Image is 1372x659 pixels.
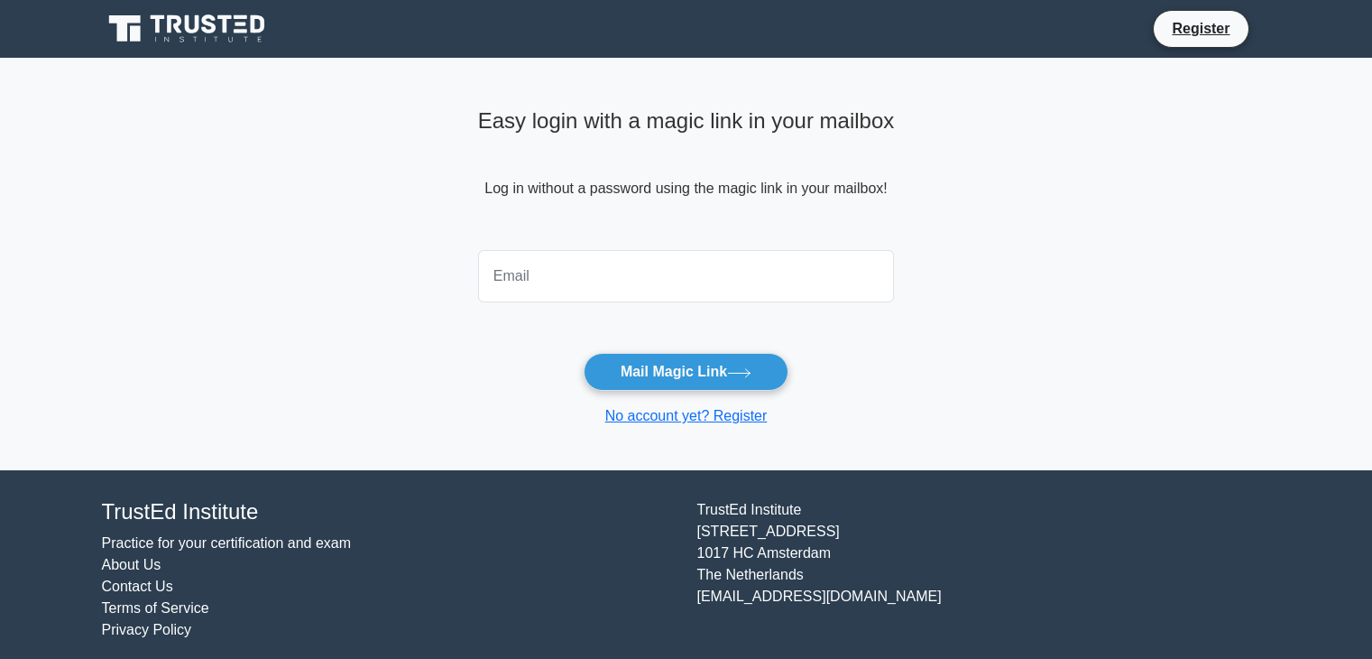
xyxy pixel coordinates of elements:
[686,499,1282,641] div: TrustEd Institute [STREET_ADDRESS] 1017 HC Amsterdam The Netherlands [EMAIL_ADDRESS][DOMAIN_NAME]
[102,600,209,616] a: Terms of Service
[478,108,895,135] h4: Easy login with a magic link in your mailbox
[584,353,788,391] button: Mail Magic Link
[1161,17,1240,40] a: Register
[102,499,676,525] h4: TrustEd Institute
[102,579,173,594] a: Contact Us
[102,557,161,572] a: About Us
[478,101,895,243] div: Log in without a password using the magic link in your mailbox!
[102,535,352,551] a: Practice for your certification and exam
[478,250,895,302] input: Email
[102,622,192,637] a: Privacy Policy
[605,408,768,423] a: No account yet? Register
